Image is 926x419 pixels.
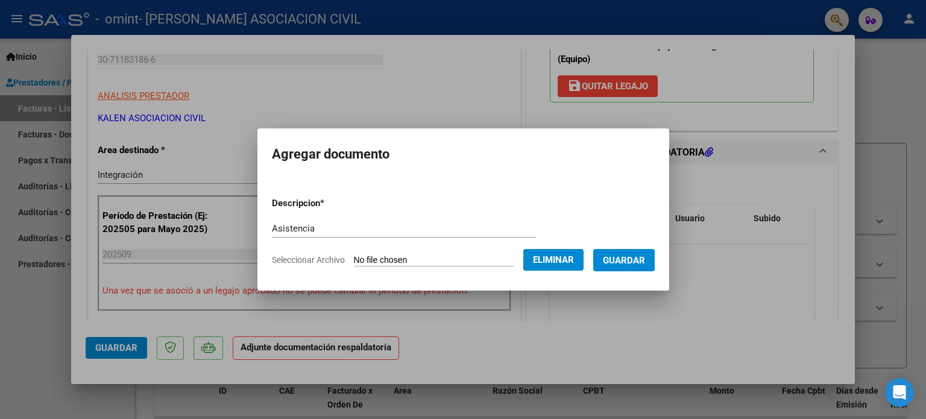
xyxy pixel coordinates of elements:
button: Eliminar [523,249,584,271]
button: Guardar [593,249,655,271]
span: Guardar [603,255,645,266]
span: Eliminar [533,254,574,265]
div: Open Intercom Messenger [885,378,914,407]
h2: Agregar documento [272,143,655,166]
p: Descripcion [272,197,387,210]
span: Seleccionar Archivo [272,255,345,265]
